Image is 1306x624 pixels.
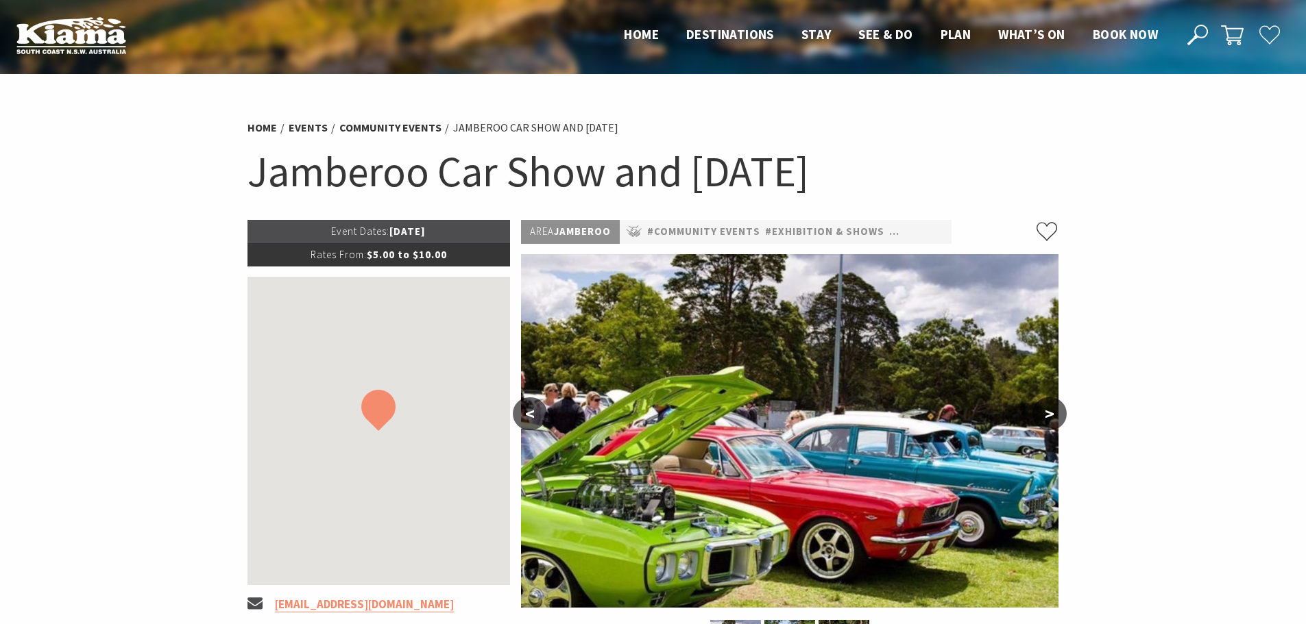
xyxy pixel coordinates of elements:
[1032,397,1067,430] button: >
[521,254,1059,608] img: Jamberoo Car Show
[247,243,511,266] p: $5.00 to $10.00
[331,225,389,238] span: Event Dates:
[686,26,774,42] span: Destinations
[624,26,659,42] span: Home
[889,223,952,240] a: #Festivals
[530,225,554,238] span: Area
[247,121,277,135] a: Home
[998,26,1065,42] span: What’s On
[275,597,454,612] a: [EMAIL_ADDRESS][DOMAIN_NAME]
[610,24,1172,47] nav: Main Menu
[453,119,618,137] li: Jamberoo Car Show and [DATE]
[801,26,832,42] span: Stay
[16,16,126,54] img: Kiama Logo
[513,397,547,430] button: <
[647,223,760,240] a: #Community Events
[289,121,328,135] a: Events
[247,220,511,243] p: [DATE]
[765,223,884,240] a: #Exhibition & Shows
[339,121,442,135] a: Community Events
[247,144,1059,199] h1: Jamberoo Car Show and [DATE]
[1093,26,1158,42] span: Book now
[311,248,367,261] span: Rates From:
[858,26,912,42] span: See & Do
[941,26,971,42] span: Plan
[521,220,620,244] p: Jamberoo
